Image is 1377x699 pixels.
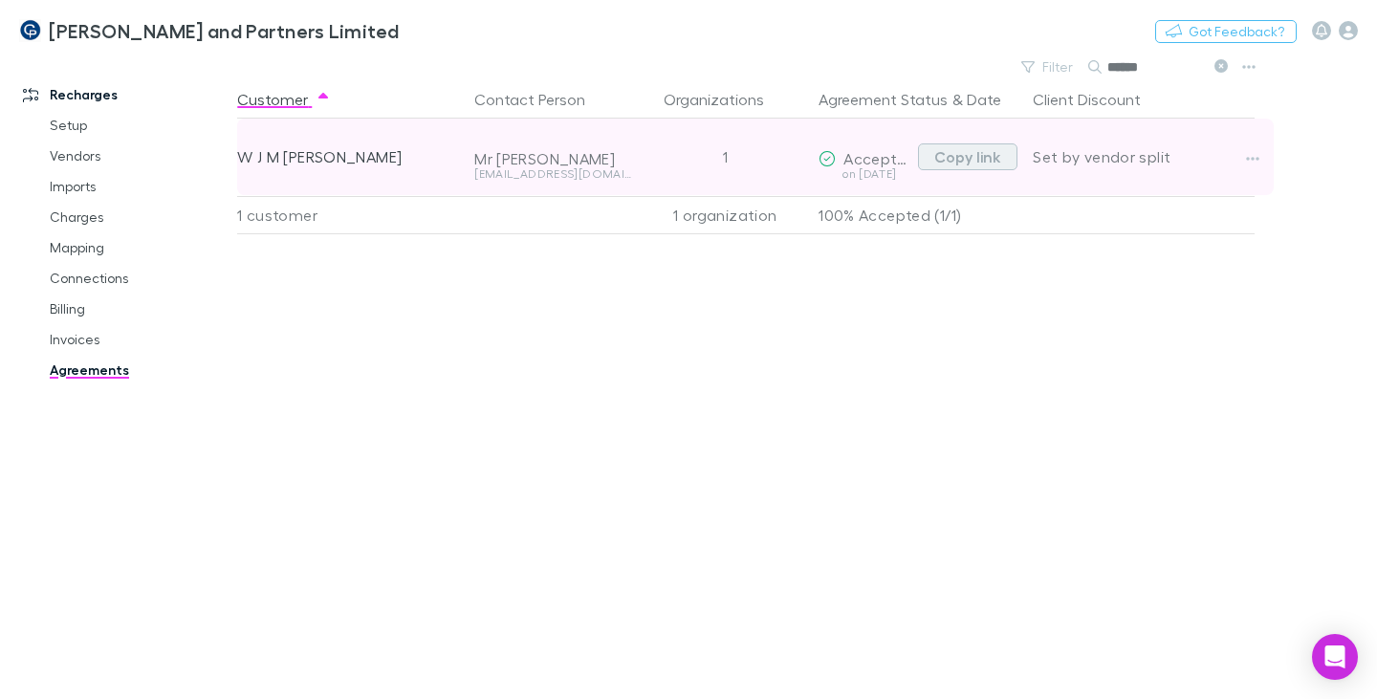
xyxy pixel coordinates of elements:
[49,19,400,42] h3: [PERSON_NAME] and Partners Limited
[19,19,41,42] img: Coates and Partners Limited's Logo
[967,80,1001,119] button: Date
[1033,119,1255,195] div: Set by vendor split
[31,171,248,202] a: Imports
[237,119,459,195] div: W J M [PERSON_NAME]
[1312,634,1358,680] div: Open Intercom Messenger
[1012,55,1084,78] button: Filter
[819,197,1017,233] p: 100% Accepted (1/1)
[819,80,1017,119] div: &
[1033,80,1164,119] button: Client Discount
[639,119,811,195] div: 1
[31,294,248,324] a: Billing
[819,80,948,119] button: Agreement Status
[819,168,910,180] div: on [DATE]
[474,168,631,180] div: [EMAIL_ADDRESS][DOMAIN_NAME]
[31,202,248,232] a: Charges
[31,355,248,385] a: Agreements
[31,324,248,355] a: Invoices
[664,80,787,119] button: Organizations
[237,80,331,119] button: Customer
[474,80,608,119] button: Contact Person
[918,143,1017,170] button: Copy link
[31,263,248,294] a: Connections
[31,110,248,141] a: Setup
[1155,20,1297,43] button: Got Feedback?
[4,79,248,110] a: Recharges
[31,232,248,263] a: Mapping
[31,141,248,171] a: Vendors
[237,196,467,234] div: 1 customer
[843,149,915,167] span: Accepted
[8,8,411,54] a: [PERSON_NAME] and Partners Limited
[474,149,631,168] div: Mr [PERSON_NAME]
[639,196,811,234] div: 1 organization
